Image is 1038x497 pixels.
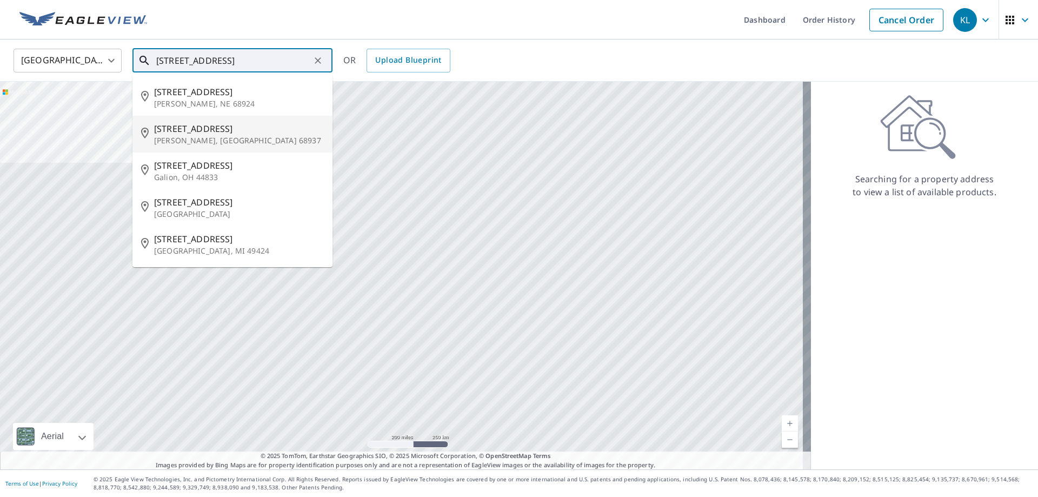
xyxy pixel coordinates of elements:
[38,423,67,450] div: Aerial
[343,49,450,72] div: OR
[953,8,977,32] div: KL
[13,423,94,450] div: Aerial
[154,98,324,109] p: [PERSON_NAME], NE 68924
[154,172,324,183] p: Galion, OH 44833
[5,480,39,487] a: Terms of Use
[154,233,324,246] span: [STREET_ADDRESS]
[310,53,325,68] button: Clear
[156,45,310,76] input: Search by address or latitude-longitude
[154,159,324,172] span: [STREET_ADDRESS]
[5,480,77,487] p: |
[42,480,77,487] a: Privacy Policy
[154,135,324,146] p: [PERSON_NAME], [GEOGRAPHIC_DATA] 68937
[14,45,122,76] div: [GEOGRAPHIC_DATA]
[485,452,531,460] a: OpenStreetMap
[852,173,997,198] p: Searching for a property address to view a list of available products.
[367,49,450,72] a: Upload Blueprint
[154,196,324,209] span: [STREET_ADDRESS]
[19,12,147,28] img: EV Logo
[782,432,798,448] a: Current Level 5, Zoom Out
[94,475,1033,492] p: © 2025 Eagle View Technologies, Inc. and Pictometry International Corp. All Rights Reserved. Repo...
[261,452,551,461] span: © 2025 TomTom, Earthstar Geographics SIO, © 2025 Microsoft Corporation, ©
[154,246,324,256] p: [GEOGRAPHIC_DATA], MI 49424
[375,54,441,67] span: Upload Blueprint
[533,452,551,460] a: Terms
[869,9,943,31] a: Cancel Order
[154,209,324,220] p: [GEOGRAPHIC_DATA]
[154,122,324,135] span: [STREET_ADDRESS]
[154,85,324,98] span: [STREET_ADDRESS]
[782,415,798,432] a: Current Level 5, Zoom In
